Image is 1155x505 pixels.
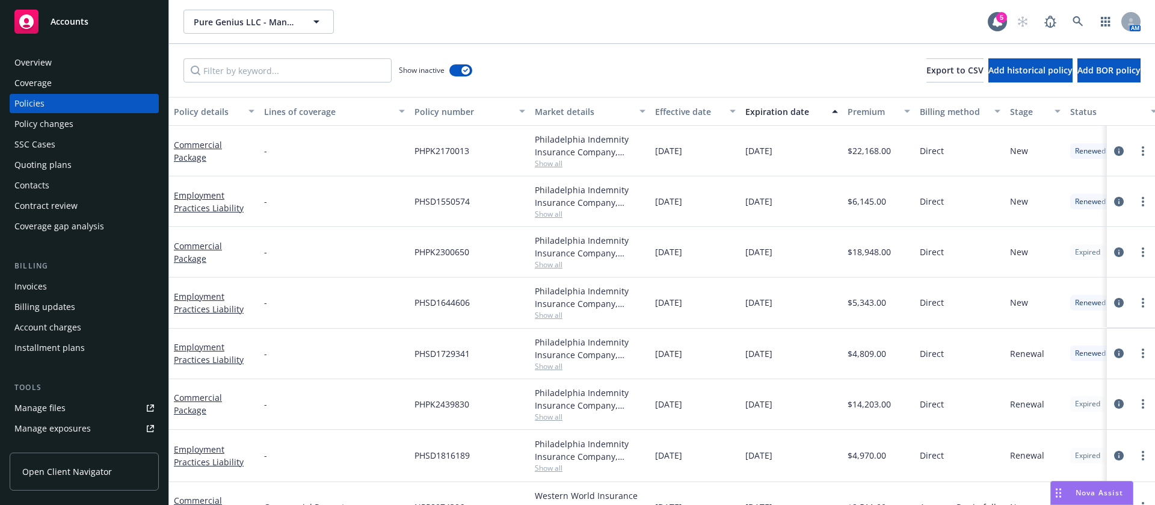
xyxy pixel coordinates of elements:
[655,347,682,360] span: [DATE]
[920,246,944,258] span: Direct
[1010,296,1028,309] span: New
[1010,246,1028,258] span: New
[996,12,1007,23] div: 5
[1136,448,1150,463] a: more
[414,105,512,118] div: Policy number
[14,318,81,337] div: Account charges
[920,144,944,157] span: Direct
[414,449,470,462] span: PHSD1816189
[1075,196,1106,207] span: Renewed
[14,338,85,358] div: Installment plans
[264,246,267,258] span: -
[843,97,915,126] button: Premium
[920,347,944,360] span: Direct
[745,449,772,462] span: [DATE]
[264,398,267,411] span: -
[848,449,886,462] span: $4,970.00
[530,97,650,126] button: Market details
[174,105,241,118] div: Policy details
[14,398,66,418] div: Manage files
[22,465,112,478] span: Open Client Navigator
[745,195,772,208] span: [DATE]
[920,195,944,208] span: Direct
[920,398,944,411] span: Direct
[1010,347,1044,360] span: Renewal
[10,398,159,418] a: Manage files
[194,16,298,28] span: Pure Genius LLC - Management Series
[535,209,645,219] span: Show all
[10,439,159,459] a: Manage certificates
[174,190,244,214] a: Employment Practices Liability
[745,296,772,309] span: [DATE]
[399,65,445,75] span: Show inactive
[848,347,886,360] span: $4,809.00
[655,246,682,258] span: [DATE]
[10,176,159,195] a: Contacts
[1075,348,1106,359] span: Renewed
[745,246,772,258] span: [DATE]
[926,64,984,76] span: Export to CSV
[535,438,645,463] div: Philadelphia Indemnity Insurance Company, [GEOGRAPHIC_DATA] Insurance Companies
[414,398,469,411] span: PHPK2439830
[920,296,944,309] span: Direct
[1136,346,1150,361] a: more
[10,114,159,134] a: Policy changes
[1136,144,1150,158] a: more
[535,412,645,422] span: Show all
[655,195,682,208] span: [DATE]
[10,217,159,236] a: Coverage gap analysis
[745,144,772,157] span: [DATE]
[535,259,645,270] span: Show all
[650,97,741,126] button: Effective date
[264,195,267,208] span: -
[14,196,78,215] div: Contract review
[14,176,49,195] div: Contacts
[1010,398,1044,411] span: Renewal
[1077,64,1141,76] span: Add BOR policy
[10,196,159,215] a: Contract review
[169,97,259,126] button: Policy details
[1136,397,1150,411] a: more
[1010,144,1028,157] span: New
[535,386,645,412] div: Philadelphia Indemnity Insurance Company, [GEOGRAPHIC_DATA] Insurance Companies
[259,97,410,126] button: Lines of coverage
[10,73,159,93] a: Coverage
[10,260,159,272] div: Billing
[848,398,891,411] span: $14,203.00
[410,97,530,126] button: Policy number
[10,297,159,317] a: Billing updates
[988,58,1073,82] button: Add historical policy
[10,277,159,296] a: Invoices
[14,217,104,236] div: Coverage gap analysis
[174,444,244,468] a: Employment Practices Liability
[988,64,1073,76] span: Add historical policy
[1075,146,1106,156] span: Renewed
[414,195,470,208] span: PHSD1550574
[1112,397,1126,411] a: circleInformation
[14,439,93,459] div: Manage certificates
[14,277,47,296] div: Invoices
[535,158,645,169] span: Show all
[1070,105,1144,118] div: Status
[1010,105,1047,118] div: Stage
[51,17,88,26] span: Accounts
[264,105,392,118] div: Lines of coverage
[10,419,159,438] a: Manage exposures
[174,240,222,264] a: Commercial Package
[14,53,52,72] div: Overview
[10,338,159,358] a: Installment plans
[535,463,645,473] span: Show all
[10,94,159,113] a: Policies
[1075,297,1106,308] span: Renewed
[414,347,470,360] span: PHSD1729341
[1051,482,1066,504] div: Drag to move
[174,139,222,163] a: Commercial Package
[1075,247,1100,258] span: Expired
[535,184,645,209] div: Philadelphia Indemnity Insurance Company, [GEOGRAPHIC_DATA] Insurance Companies
[535,234,645,259] div: Philadelphia Indemnity Insurance Company, [GEOGRAPHIC_DATA] Insurance Companies
[915,97,1005,126] button: Billing method
[14,419,91,438] div: Manage exposures
[174,392,222,416] a: Commercial Package
[14,155,72,175] div: Quoting plans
